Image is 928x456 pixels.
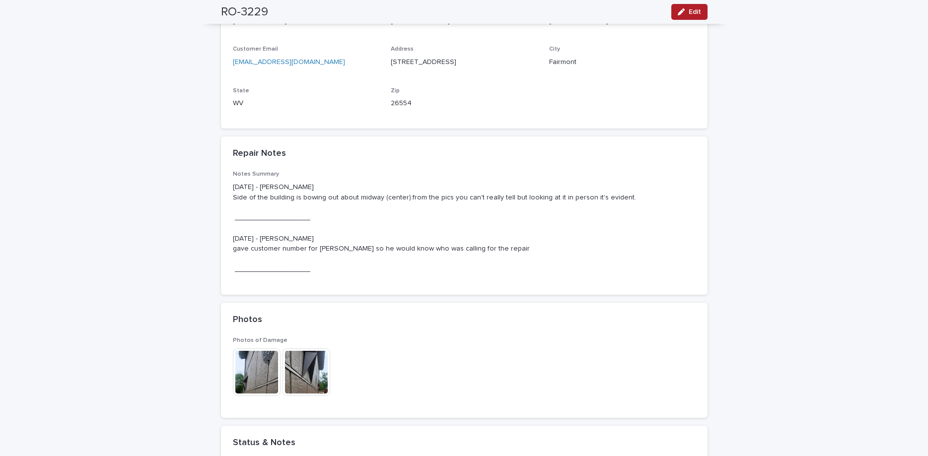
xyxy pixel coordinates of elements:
span: Photos of Damage [233,337,287,343]
span: Edit [689,8,701,15]
p: [STREET_ADDRESS] [391,57,537,67]
p: [DATE] - [PERSON_NAME] Side of the building is bowing out about midway (center).from the pics you... [233,182,696,275]
h2: Photos [233,315,262,326]
span: Customer Email [233,46,278,52]
p: WV [233,98,379,109]
span: Zip [391,88,400,94]
p: Fairmont [549,57,696,67]
h2: Status & Notes [233,438,295,449]
p: 26554 [391,98,537,109]
span: Notes Summary [233,171,279,177]
a: [EMAIL_ADDRESS][DOMAIN_NAME] [233,59,345,65]
h2: Repair Notes [233,148,286,159]
a: [PHONE_NUMBER] [391,17,450,24]
a: [PHONE_NUMBER] [549,17,608,24]
span: State [233,88,249,94]
button: Edit [671,4,708,20]
span: City [549,46,560,52]
h2: RO-3229 [221,5,268,19]
span: Address [391,46,414,52]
